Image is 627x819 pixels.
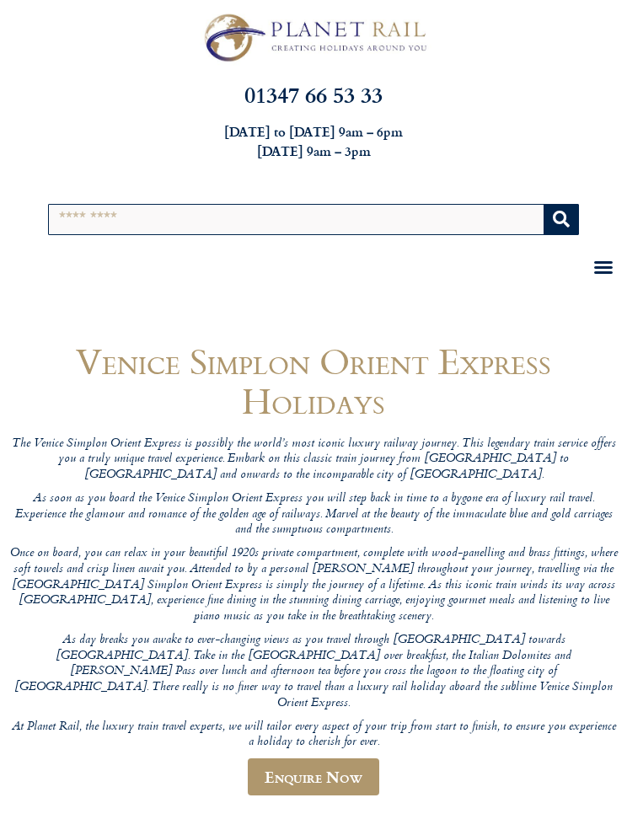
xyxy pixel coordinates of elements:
p: As day breaks you awake to ever-changing views as you travel through [GEOGRAPHIC_DATA] towards [G... [8,633,619,711]
p: The Venice Simplon Orient Express is possibly the world’s most iconic luxury railway journey. Thi... [8,436,619,484]
p: Once on board, you can relax in your beautiful 1920s private compartment, complete with wood-pane... [8,546,619,624]
strong: [DATE] 9am – 3pm [257,142,371,160]
strong: [DATE] to [DATE] 9am – 6pm [224,122,403,141]
div: Menu Toggle [588,252,619,282]
button: Search [544,205,578,234]
a: Enquire Now [248,758,379,795]
p: As soon as you board the Venice Simplon Orient Express you will step back in time to a bygone era... [8,491,619,538]
h1: Venice Simplon Orient Express Holidays [8,341,619,421]
a: 01347 66 53 33 [244,78,383,110]
p: At Planet Rail, the luxury train travel experts, we will tailor every aspect of your trip from st... [8,720,619,751]
img: Planet Rail Train Holidays Logo [195,8,432,67]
